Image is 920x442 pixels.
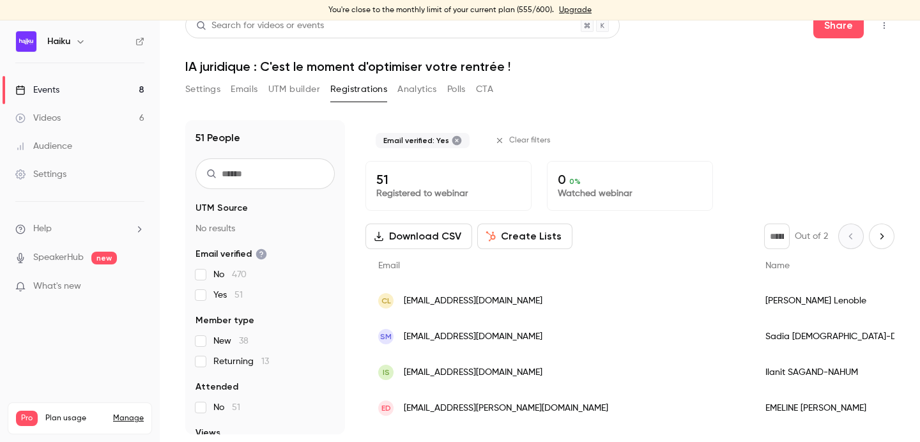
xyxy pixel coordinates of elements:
[268,79,320,100] button: UTM builder
[404,402,608,415] span: [EMAIL_ADDRESS][PERSON_NAME][DOMAIN_NAME]
[869,224,894,249] button: Next page
[447,79,466,100] button: Polls
[378,261,400,270] span: Email
[558,172,702,187] p: 0
[33,222,52,236] span: Help
[376,172,521,187] p: 51
[213,335,249,347] span: New
[404,330,542,344] span: [EMAIL_ADDRESS][DOMAIN_NAME]
[477,224,572,249] button: Create Lists
[15,222,144,236] li: help-dropdown-opener
[195,248,267,261] span: Email verified
[232,270,247,279] span: 470
[195,130,240,146] h1: 51 People
[404,366,542,379] span: [EMAIL_ADDRESS][DOMAIN_NAME]
[195,427,220,439] span: Views
[185,79,220,100] button: Settings
[365,224,472,249] button: Download CSV
[213,401,240,414] span: No
[113,413,144,423] a: Manage
[15,112,61,125] div: Videos
[213,268,247,281] span: No
[404,294,542,308] span: [EMAIL_ADDRESS][DOMAIN_NAME]
[33,251,84,264] a: SpeakerHub
[15,140,72,153] div: Audience
[380,331,392,342] span: SM
[490,130,558,151] button: Clear filters
[231,79,257,100] button: Emails
[213,355,269,368] span: Returning
[476,79,493,100] button: CTA
[195,381,238,393] span: Attended
[15,84,59,96] div: Events
[195,202,248,215] span: UTM Source
[196,19,324,33] div: Search for videos or events
[213,289,243,301] span: Yes
[234,291,243,300] span: 51
[813,13,864,38] button: Share
[232,403,240,412] span: 51
[558,187,702,200] p: Watched webinar
[195,314,254,327] span: Member type
[15,168,66,181] div: Settings
[381,295,391,307] span: CL
[185,59,894,74] h1: IA juridique : C'est le moment d'optimiser votre rentrée !
[397,79,437,100] button: Analytics
[239,337,249,346] span: 38
[330,79,387,100] button: Registrations
[16,31,36,52] img: Haiku
[33,280,81,293] span: What's new
[559,5,592,15] a: Upgrade
[381,402,391,414] span: ED
[569,177,581,186] span: 0 %
[16,411,38,426] span: Pro
[195,222,335,235] p: No results
[509,135,551,146] span: Clear filters
[91,252,117,264] span: new
[795,230,828,243] p: Out of 2
[376,187,521,200] p: Registered to webinar
[261,357,269,366] span: 13
[452,135,462,146] button: Remove "Email verified" from selected filters
[383,135,449,146] span: Email verified: Yes
[765,261,790,270] span: Name
[383,367,390,378] span: IS
[45,413,105,423] span: Plan usage
[47,35,70,48] h6: Haiku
